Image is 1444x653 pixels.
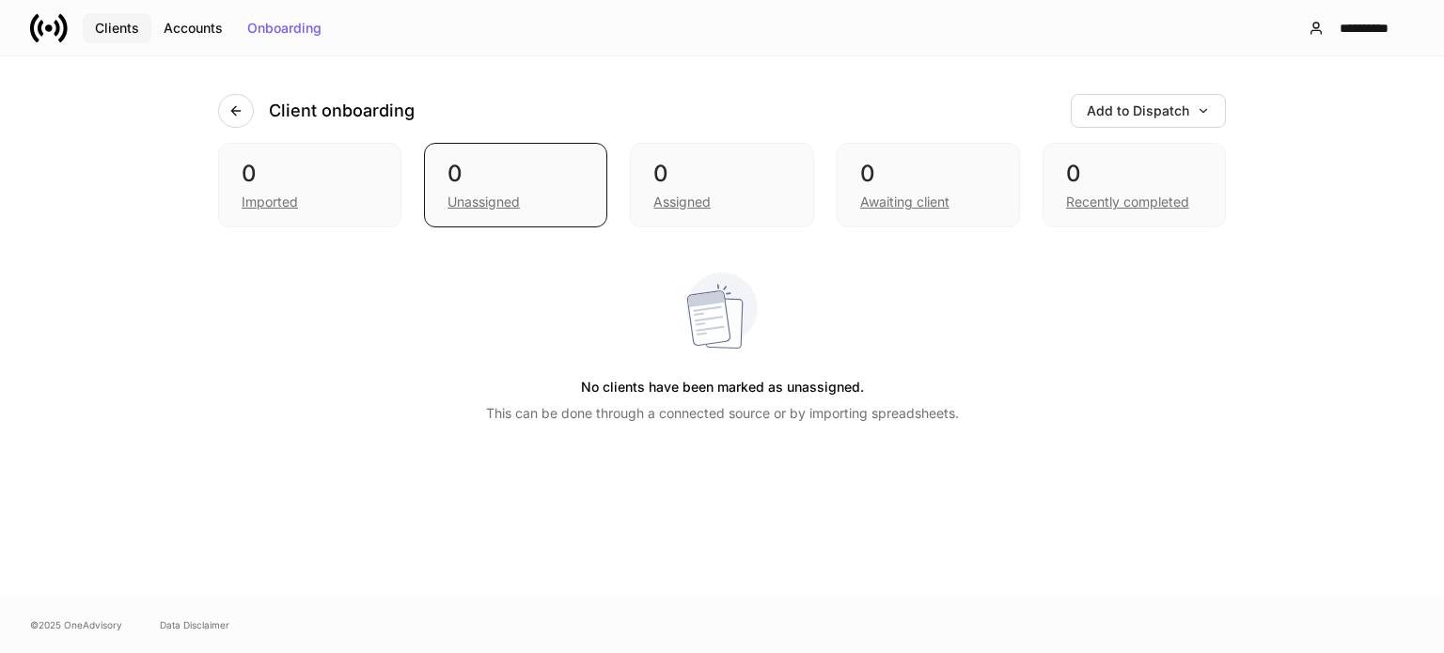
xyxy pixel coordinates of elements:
div: Onboarding [247,22,322,35]
h4: Client onboarding [269,100,415,122]
div: 0Recently completed [1043,143,1226,227]
div: Accounts [164,22,223,35]
div: 0 [1066,159,1202,189]
div: 0Awaiting client [837,143,1020,227]
div: 0Unassigned [424,143,607,227]
button: Onboarding [235,13,334,43]
div: 0Imported [218,143,401,227]
div: 0 [242,159,378,189]
p: This can be done through a connected source or by importing spreadsheets. [486,404,959,423]
div: 0Assigned [630,143,813,227]
div: Awaiting client [860,193,950,211]
div: Unassigned [447,193,520,211]
div: 0 [653,159,790,189]
h5: No clients have been marked as unassigned. [581,370,864,404]
div: 0 [447,159,584,189]
div: Imported [242,193,298,211]
div: Assigned [653,193,711,211]
div: Add to Dispatch [1087,104,1210,117]
button: Add to Dispatch [1071,94,1226,128]
span: © 2025 OneAdvisory [30,617,122,632]
button: Accounts [151,13,235,43]
button: Clients [83,13,151,43]
div: Clients [95,22,139,35]
div: Recently completed [1066,193,1189,211]
a: Data Disclaimer [160,617,229,632]
div: 0 [860,159,997,189]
